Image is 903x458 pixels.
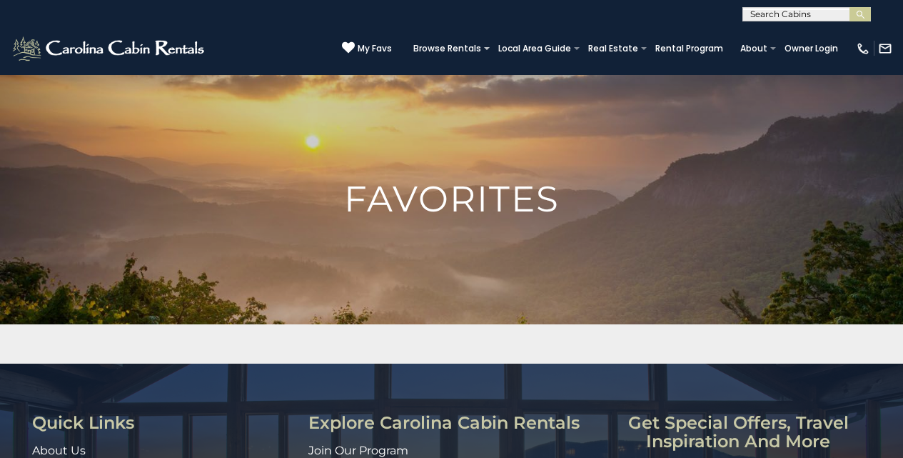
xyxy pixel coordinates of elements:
h3: Explore Carolina Cabin Rentals [308,414,585,432]
a: About Us [32,444,86,457]
a: Local Area Guide [491,39,578,59]
img: mail-regular-white.png [878,41,892,56]
h3: Quick Links [32,414,298,432]
a: About [733,39,775,59]
a: Real Estate [581,39,645,59]
h3: Get special offers, travel inspiration and more [595,414,882,452]
a: My Favs [342,41,392,56]
a: Join Our Program [308,444,408,457]
img: White-1-2.png [11,34,208,63]
img: phone-regular-white.png [856,41,870,56]
a: Browse Rentals [406,39,488,59]
span: My Favs [358,42,392,55]
a: Owner Login [777,39,845,59]
a: Rental Program [648,39,730,59]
